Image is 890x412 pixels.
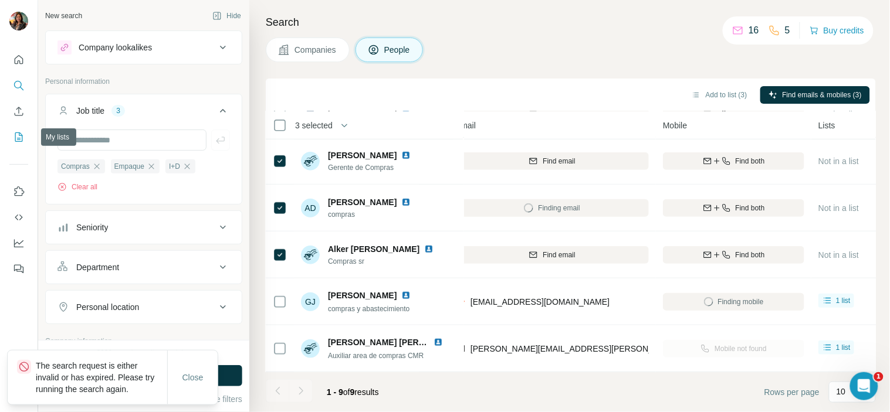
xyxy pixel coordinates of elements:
[57,182,97,192] button: Clear all
[455,246,649,264] button: Find email
[9,49,28,70] button: Quick start
[837,386,846,397] p: 10
[328,196,397,208] span: [PERSON_NAME]
[327,387,343,397] span: 1 - 9
[455,152,649,170] button: Find email
[764,386,820,398] span: Rows per page
[9,127,28,148] button: My lists
[785,23,790,38] p: 5
[79,42,152,53] div: Company lookalikes
[663,120,687,131] span: Mobile
[111,105,125,116] div: 3
[543,156,575,166] span: Find email
[328,243,419,255] span: Alker [PERSON_NAME]
[301,292,320,311] div: GJ
[9,258,28,280] button: Feedback
[301,246,320,264] img: Avatar
[736,156,765,166] span: Find both
[384,44,411,56] span: People
[328,256,448,267] span: Compras sr
[9,207,28,228] button: Use Surfe API
[76,105,104,117] div: Job title
[836,295,851,306] span: 1 list
[736,203,765,213] span: Find both
[328,352,424,360] span: Auxiliar area de compras CMR
[9,12,28,30] img: Avatar
[328,290,397,301] span: [PERSON_NAME]
[328,305,410,313] span: compras y abastecimiento
[301,199,320,217] div: AD
[97,348,191,358] div: 2000 search results remaining
[818,120,835,131] span: Lists
[663,152,804,170] button: Find both
[471,344,745,353] span: [PERSON_NAME][EMAIL_ADDRESS][PERSON_NAME][DOMAIN_NAME]
[295,44,337,56] span: Companies
[328,338,468,347] span: [PERSON_NAME] [PERSON_NAME]
[45,76,242,87] p: Personal information
[455,120,476,131] span: Email
[46,33,242,62] button: Company lookalikes
[818,250,859,260] span: Not in a list
[401,291,411,300] img: LinkedIn logo
[9,181,28,202] button: Use Surfe on LinkedIn
[301,339,320,358] img: Avatar
[424,244,434,254] img: LinkedIn logo
[749,23,759,38] p: 16
[328,162,425,173] span: Gerente de Compras
[343,387,350,397] span: of
[182,372,204,383] span: Close
[874,372,884,382] span: 1
[266,14,876,30] h4: Search
[46,213,242,241] button: Seniority
[45,336,242,346] p: Company information
[76,261,119,273] div: Department
[663,199,804,217] button: Find both
[9,75,28,96] button: Search
[169,161,180,172] span: I+D
[46,253,242,281] button: Department
[328,209,425,220] span: compras
[736,250,765,260] span: Find both
[76,301,139,313] div: Personal location
[401,151,411,160] img: LinkedIn logo
[9,101,28,122] button: Enrich CSV
[760,86,870,104] button: Find emails & mobiles (3)
[401,198,411,207] img: LinkedIn logo
[434,338,443,347] img: LinkedIn logo
[295,120,333,131] span: 3 selected
[783,90,862,100] span: Find emails & mobiles (3)
[114,161,144,172] span: Empaque
[543,250,575,260] span: Find email
[836,342,851,353] span: 1 list
[61,161,90,172] span: Compras
[46,293,242,321] button: Personal location
[850,372,878,400] iframe: Intercom live chat
[204,7,249,25] button: Hide
[174,367,212,388] button: Close
[46,97,242,130] button: Job title3
[301,152,320,171] img: Avatar
[683,86,756,104] button: Add to list (3)
[818,156,859,166] span: Not in a list
[327,387,379,397] span: results
[471,297,610,307] span: [EMAIL_ADDRESS][DOMAIN_NAME]
[76,222,108,233] div: Seniority
[810,22,864,39] button: Buy credits
[818,203,859,213] span: Not in a list
[328,149,397,161] span: [PERSON_NAME]
[45,11,82,21] div: New search
[36,360,167,395] p: The search request is either invalid or has expired. Please try running the search again.
[9,233,28,254] button: Dashboard
[663,246,804,264] button: Find both
[350,387,355,397] span: 9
